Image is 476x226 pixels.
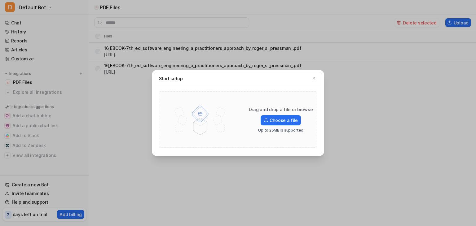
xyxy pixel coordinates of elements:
img: Upload icon [264,118,268,122]
label: Choose a file [261,115,301,125]
p: Up to 25MB is supported [258,128,303,133]
p: Start setup [159,75,183,82]
p: Drag and drop a file or browse [249,106,313,113]
img: File upload illustration [165,98,235,141]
